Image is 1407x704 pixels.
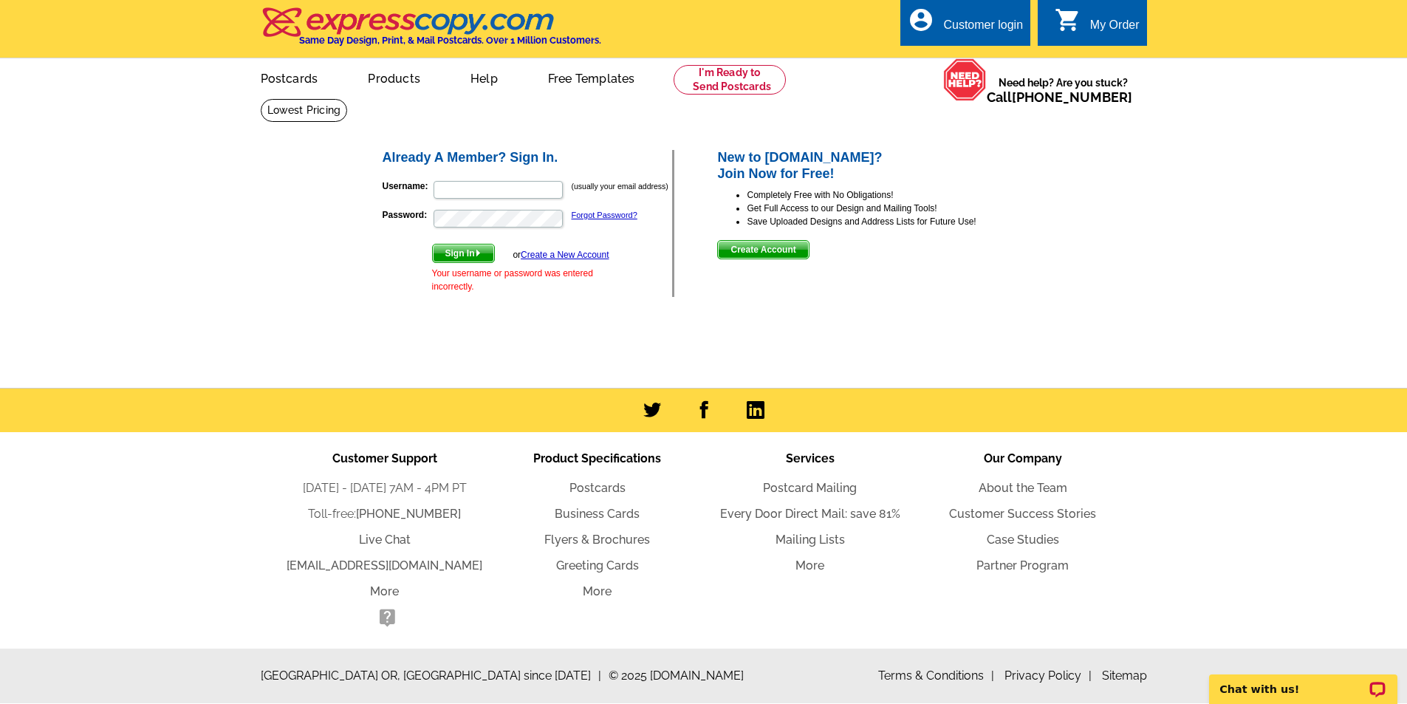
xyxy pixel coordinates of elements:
span: Our Company [984,451,1062,465]
div: My Order [1090,18,1140,39]
li: Completely Free with No Obligations! [747,188,1027,202]
a: More [583,584,612,598]
li: Save Uploaded Designs and Address Lists for Future Use! [747,215,1027,228]
a: Live Chat [359,533,411,547]
a: Greeting Cards [556,558,639,573]
a: Same Day Design, Print, & Mail Postcards. Over 1 Million Customers. [261,18,601,46]
div: Your username or password was entered incorrectly. [432,267,609,293]
a: Privacy Policy [1004,669,1092,683]
a: Case Studies [987,533,1059,547]
a: Mailing Lists [776,533,845,547]
li: Toll-free: [278,505,491,523]
a: [PHONE_NUMBER] [1012,89,1132,105]
a: [EMAIL_ADDRESS][DOMAIN_NAME] [287,558,482,573]
a: Customer Success Stories [949,507,1096,521]
label: Username: [383,180,432,193]
button: Create Account [717,240,809,259]
span: Sign In [433,245,494,262]
a: account_circle Customer login [908,16,1023,35]
a: Business Cards [555,507,640,521]
li: Get Full Access to our Design and Mailing Tools! [747,202,1027,215]
img: help [943,58,987,101]
button: Sign In [432,244,495,263]
a: Postcards [569,481,626,495]
a: Postcard Mailing [763,481,857,495]
h2: Already A Member? Sign In. [383,150,673,166]
a: Products [344,60,444,95]
li: [DATE] - [DATE] 7AM - 4PM PT [278,479,491,497]
h2: New to [DOMAIN_NAME]? Join Now for Free! [717,150,1027,182]
iframe: LiveChat chat widget [1199,657,1407,704]
a: Create a New Account [521,250,609,260]
a: More [795,558,824,573]
img: button-next-arrow-white.png [475,250,482,256]
a: Sitemap [1102,669,1147,683]
h4: Same Day Design, Print, & Mail Postcards. Over 1 Million Customers. [299,35,601,46]
i: shopping_cart [1055,7,1081,33]
a: Help [447,60,521,95]
i: account_circle [908,7,934,33]
a: Terms & Conditions [878,669,994,683]
a: [PHONE_NUMBER] [356,507,461,521]
span: © 2025 [DOMAIN_NAME] [609,667,744,685]
div: Customer login [943,18,1023,39]
a: Flyers & Brochures [544,533,650,547]
span: Services [786,451,835,465]
label: Password: [383,208,432,222]
a: Postcards [237,60,342,95]
span: [GEOGRAPHIC_DATA] OR, [GEOGRAPHIC_DATA] since [DATE] [261,667,601,685]
a: Every Door Direct Mail: save 81% [720,507,900,521]
a: More [370,584,399,598]
div: or [513,248,609,262]
small: (usually your email address) [572,182,668,191]
a: Partner Program [976,558,1069,573]
span: Need help? Are you stuck? [987,75,1140,105]
a: shopping_cart My Order [1055,16,1140,35]
span: Create Account [718,241,808,259]
a: Free Templates [524,60,659,95]
span: Customer Support [332,451,437,465]
a: Forgot Password? [572,211,637,219]
span: Product Specifications [533,451,661,465]
span: Call [987,89,1132,105]
a: About the Team [979,481,1067,495]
